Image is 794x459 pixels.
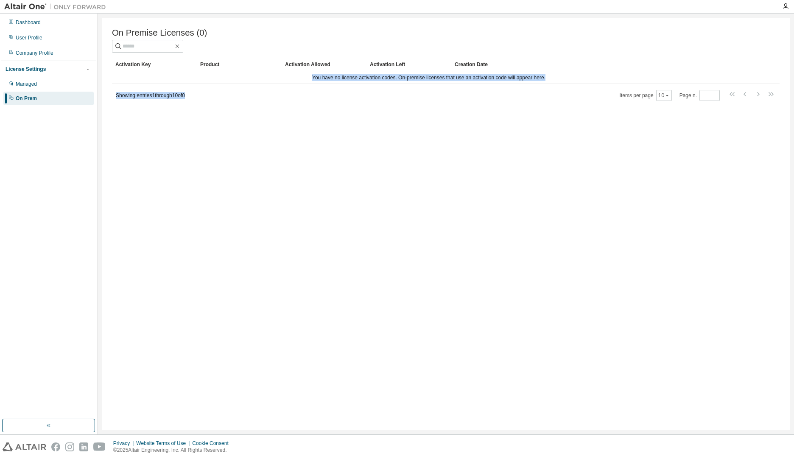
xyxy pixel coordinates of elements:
span: On Premise Licenses (0) [112,28,207,38]
div: Privacy [113,440,136,447]
span: Page n. [679,90,720,101]
button: 10 [658,92,670,99]
div: Activation Allowed [285,58,363,71]
span: Showing entries 1 through 10 of 0 [116,92,185,98]
p: © 2025 Altair Engineering, Inc. All Rights Reserved. [113,447,234,454]
div: Dashboard [16,19,41,26]
div: Activation Left [370,58,448,71]
div: Creation Date [455,58,742,71]
div: License Settings [6,66,46,73]
div: Website Terms of Use [136,440,192,447]
img: instagram.svg [65,442,74,451]
div: Product [200,58,278,71]
div: On Prem [16,95,37,102]
img: linkedin.svg [79,442,88,451]
span: Items per page [620,90,672,101]
img: youtube.svg [93,442,106,451]
img: Altair One [4,3,110,11]
div: User Profile [16,34,42,41]
div: Company Profile [16,50,53,56]
img: facebook.svg [51,442,60,451]
div: Activation Key [115,58,193,71]
td: You have no license activation codes. On-premise licenses that use an activation code will appear... [112,71,746,84]
div: Cookie Consent [192,440,233,447]
img: altair_logo.svg [3,442,46,451]
div: Managed [16,81,37,87]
